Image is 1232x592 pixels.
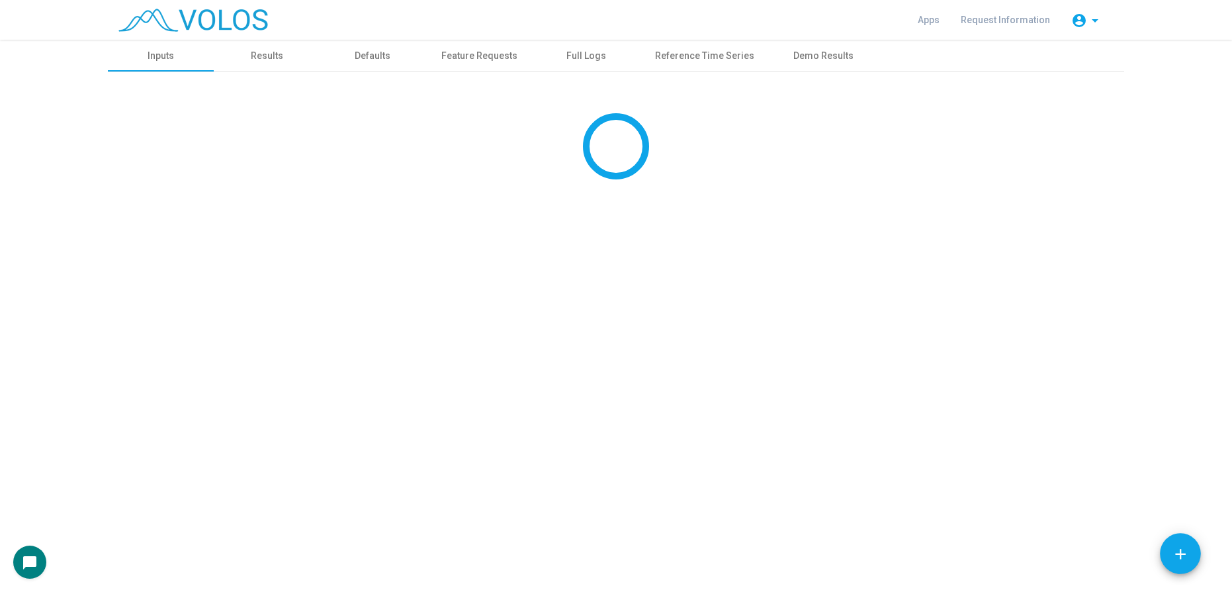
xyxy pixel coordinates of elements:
[1071,13,1087,28] mat-icon: account_circle
[1160,533,1201,574] button: Add icon
[1087,13,1103,28] mat-icon: arrow_drop_down
[355,49,390,63] div: Defaults
[655,49,754,63] div: Reference Time Series
[793,49,854,63] div: Demo Results
[907,8,950,32] a: Apps
[148,49,174,63] div: Inputs
[961,15,1050,25] span: Request Information
[950,8,1061,32] a: Request Information
[251,49,283,63] div: Results
[566,49,606,63] div: Full Logs
[918,15,940,25] span: Apps
[1172,546,1189,563] mat-icon: add
[441,49,517,63] div: Feature Requests
[22,555,38,571] mat-icon: chat_bubble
